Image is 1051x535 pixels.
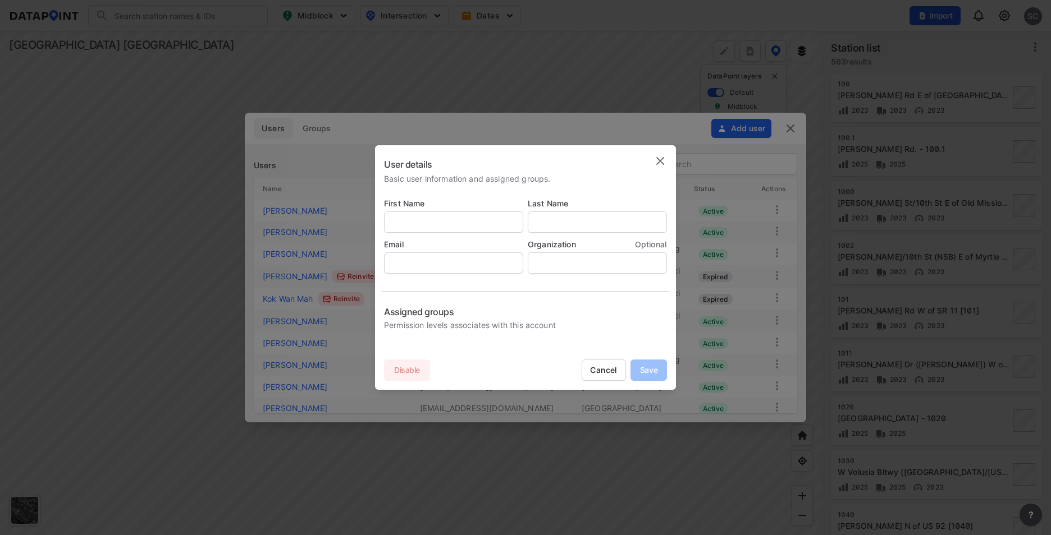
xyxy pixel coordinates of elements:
label: User details [384,159,432,170]
button: Cancel [582,359,626,381]
img: close.efbf2170.svg [654,154,667,168]
p: Organization [528,239,667,250]
p: Assigned groups [384,305,667,319]
p: Permission levels associates with this account [384,320,667,331]
p: Email [384,239,523,250]
p: First Name [384,198,523,209]
span: Cancel [582,365,625,376]
label: Optional [635,239,666,250]
p: Basic user information and assigned groups. [384,173,550,185]
p: Last Name [528,198,667,209]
